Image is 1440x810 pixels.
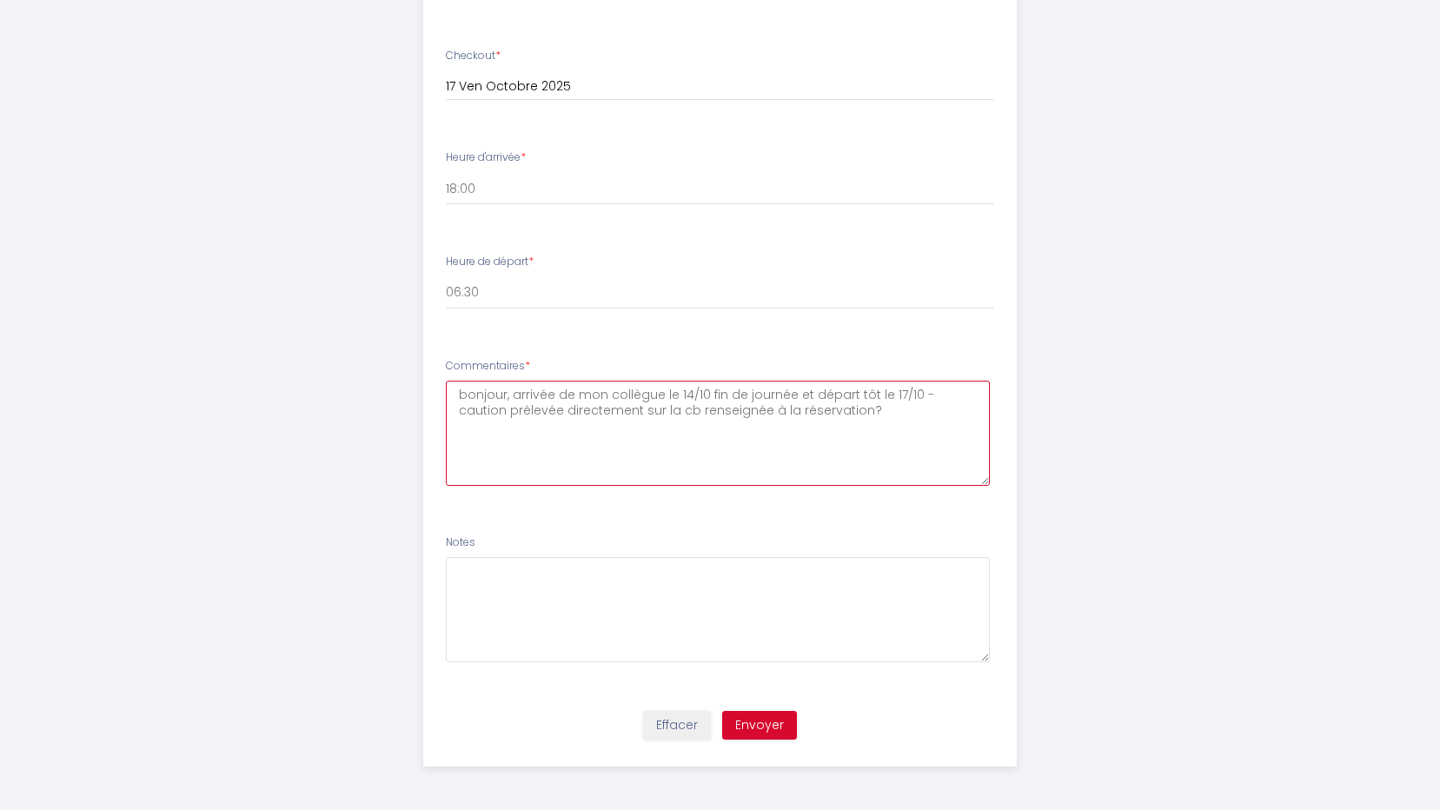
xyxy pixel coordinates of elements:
[722,711,797,740] button: Envoyer
[446,48,501,64] label: Checkout
[643,711,711,740] button: Effacer
[446,534,475,551] label: Notes
[446,254,534,270] label: Heure de départ
[446,358,530,375] label: Commentaires
[446,149,526,166] label: Heure d'arrivée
